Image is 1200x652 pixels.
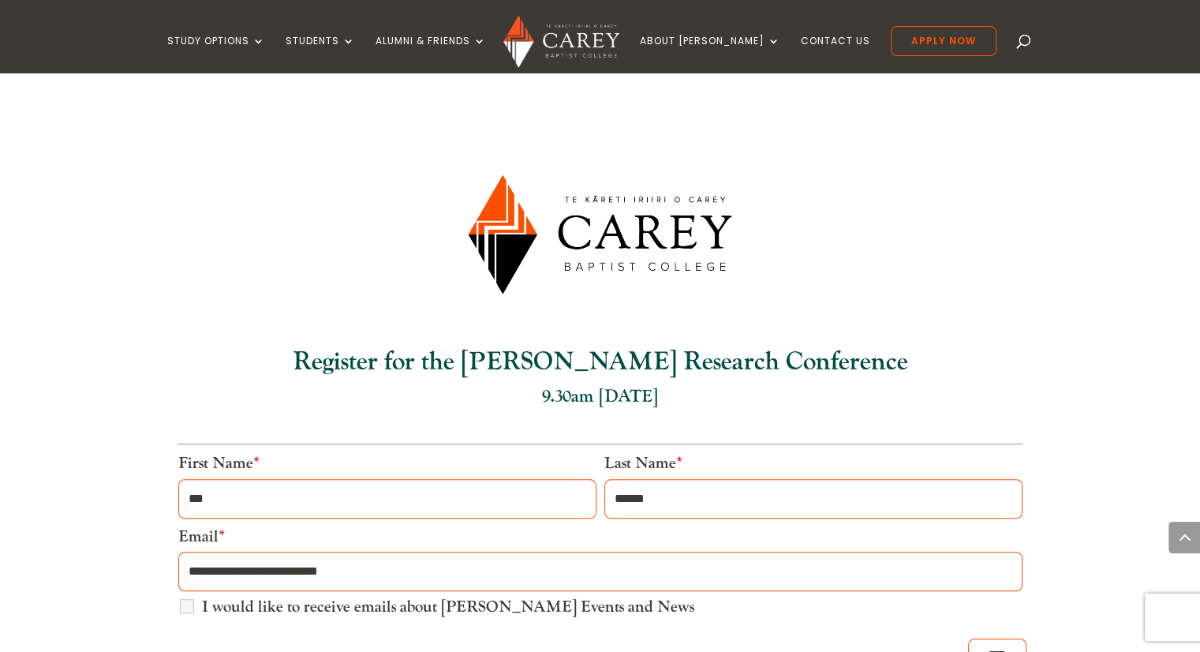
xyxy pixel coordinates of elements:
[178,453,260,474] label: First Name
[801,36,870,73] a: Contact Us
[640,36,780,73] a: About [PERSON_NAME]
[503,15,619,68] img: Carey Baptist College
[178,526,225,547] label: Email
[286,36,355,73] a: Students
[167,36,265,73] a: Study Options
[542,385,658,407] font: 9.30am [DATE]
[604,453,682,474] label: Last Name
[376,36,486,73] a: Alumni & Friends
[442,149,758,320] img: Carey-Baptist-College-Logo_Landscape_transparent.png
[891,26,996,56] a: Apply Now
[202,599,694,615] label: I would like to receive emails about [PERSON_NAME] Events and News
[293,346,908,378] b: Register for the [PERSON_NAME] Research Conference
